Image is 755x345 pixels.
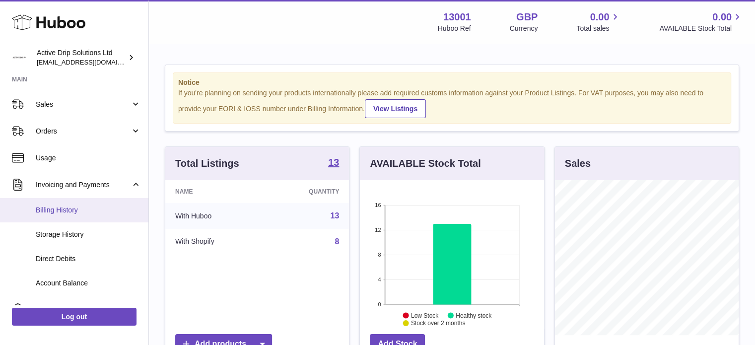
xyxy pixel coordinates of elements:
[36,254,141,264] span: Direct Debits
[165,180,265,203] th: Name
[36,127,131,136] span: Orders
[175,157,239,170] h3: Total Listings
[335,237,339,246] a: 8
[36,153,141,163] span: Usage
[576,10,620,33] a: 0.00 Total sales
[659,24,743,33] span: AVAILABLE Stock Total
[411,312,439,319] text: Low Stock
[590,10,610,24] span: 0.00
[37,58,146,66] span: [EMAIL_ADDRESS][DOMAIN_NAME]
[365,99,426,118] a: View Listings
[516,10,538,24] strong: GBP
[378,276,381,282] text: 4
[510,24,538,33] div: Currency
[438,24,471,33] div: Huboo Ref
[12,308,137,326] a: Log out
[36,304,141,313] span: Cases
[328,157,339,169] a: 13
[375,227,381,233] text: 12
[411,320,465,327] text: Stock over 2 months
[178,88,726,118] div: If you're planning on sending your products internationally please add required customs informati...
[712,10,732,24] span: 0.00
[265,180,349,203] th: Quantity
[36,180,131,190] span: Invoicing and Payments
[331,211,340,220] a: 13
[165,229,265,255] td: With Shopify
[165,203,265,229] td: With Huboo
[565,157,591,170] h3: Sales
[37,48,126,67] div: Active Drip Solutions Ltd
[370,157,480,170] h3: AVAILABLE Stock Total
[328,157,339,167] strong: 13
[456,312,492,319] text: Healthy stock
[12,50,27,65] img: info@activedrip.com
[443,10,471,24] strong: 13001
[178,78,726,87] strong: Notice
[378,252,381,258] text: 8
[659,10,743,33] a: 0.00 AVAILABLE Stock Total
[36,278,141,288] span: Account Balance
[576,24,620,33] span: Total sales
[36,206,141,215] span: Billing History
[378,301,381,307] text: 0
[36,230,141,239] span: Storage History
[36,100,131,109] span: Sales
[375,202,381,208] text: 16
